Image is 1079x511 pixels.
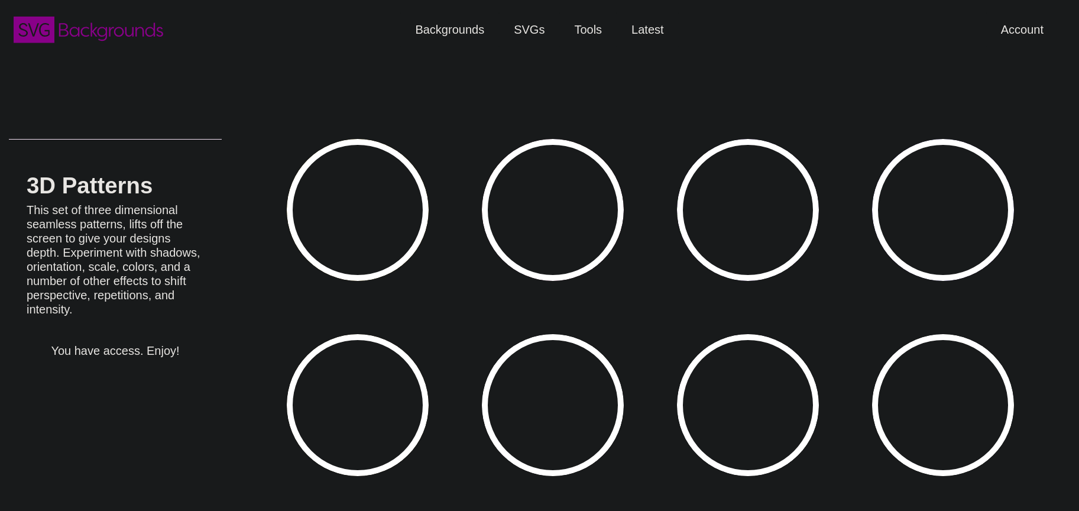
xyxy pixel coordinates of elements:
[872,334,1014,476] button: football shaped spheres 3d pattern
[499,12,559,47] a: SVGs
[559,12,617,47] a: Tools
[400,12,499,47] a: Backgrounds
[287,139,429,281] button: fancy golden cube pattern
[482,334,624,476] button: Triangular 3d panels in a pattern
[872,139,1014,281] button: blue-stacked-cube-pattern
[677,139,819,281] button: hexagram line 3d pattern
[482,139,624,281] button: red shiny ribbon woven into a pattern
[677,334,819,476] button: alternating pyramid pattern
[27,344,204,358] p: You have access. Enjoy!
[27,174,204,197] h1: 3D Patterns
[986,12,1058,47] a: Account
[617,12,678,47] a: Latest
[287,334,429,476] button: golden layer pattern of 3d plastic like material
[27,203,204,316] p: This set of three dimensional seamless patterns, lifts off the screen to give your designs depth....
